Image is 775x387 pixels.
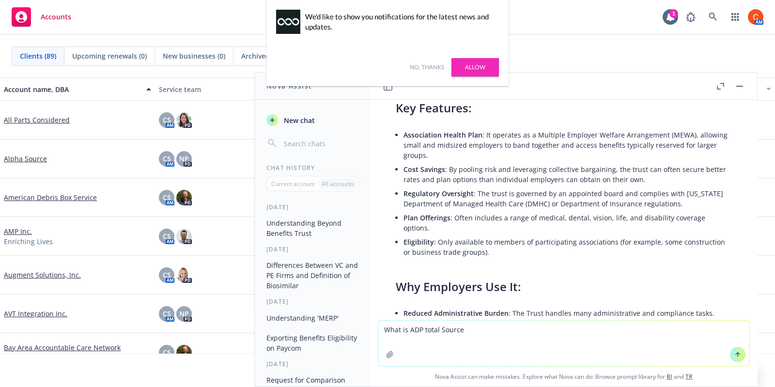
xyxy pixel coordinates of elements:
li: : The Trust handles many administrative and compliance tasks. [403,306,732,320]
img: photo [176,190,192,205]
a: Search [703,7,723,27]
button: Understanding 'MERP' [263,310,363,326]
span: CS [163,347,171,357]
div: [DATE] [255,360,371,368]
button: New chat [263,111,363,129]
div: Service team [159,84,306,94]
div: Account name, DBA [4,84,140,94]
input: Search chats [282,137,359,150]
a: TR [685,372,693,381]
div: We'd like to show you notifications for the latest news and updates. [305,12,494,32]
span: Canopy Health [4,353,51,363]
img: photo [176,345,192,360]
li: : It operates as a Multiple Employer Welfare Arrangement (MEWA), allowing small and midsized empl... [403,128,732,162]
a: All Parts Considered [4,115,70,125]
button: Understanding Beyond Benefits Trust [263,215,363,241]
a: Switch app [726,7,745,27]
div: [DATE] [255,297,371,306]
textarea: What is ADP total Source? [378,321,749,366]
a: No, thanks [410,63,444,72]
li: : Often includes a range of medical, dental, vision, life, and disability coverage options. [403,211,732,235]
span: NP [179,154,189,164]
a: Alpha Source [4,154,47,164]
span: New businesses (0) [163,51,225,61]
span: Reduced Administrative Burden [403,309,509,318]
p: Current account [271,180,315,188]
span: Accounts [41,13,71,21]
img: photo [176,112,192,128]
a: Bay Area Accountable Care Network [4,342,121,353]
img: photo [748,9,763,25]
img: photo [176,267,192,283]
a: Accounts [8,3,75,31]
a: AVT Integration Inc. [4,309,67,319]
a: Allow [451,58,499,77]
a: AMP Inc. [4,226,32,236]
span: Association Health Plan [403,130,482,139]
img: photo [176,229,192,244]
span: Eligibility [403,237,434,247]
span: NP [179,309,189,319]
li: : Only available to members of participating associations (for example, some construction or busi... [403,235,732,259]
li: : By pooling risk and leveraging collective bargaining, the trust can often secure better rates a... [403,162,732,186]
span: Clients (89) [20,51,56,61]
span: CS [163,231,171,241]
span: CS [163,115,171,125]
span: Archived (1) [241,51,279,61]
li: : The trust is governed by an appointed board and complies with [US_STATE] Department of Managed ... [403,186,732,211]
span: Cost Savings [403,165,445,174]
span: Plan Offerings [403,213,450,222]
p: All accounts [322,180,354,188]
button: Differences Between VC and PE Firms and Definition of Biosimilar [263,257,363,294]
span: New chat [282,115,315,125]
h3: Why Employers Use It: [396,279,732,295]
span: CS [163,309,171,319]
a: Augment Solutions, Inc. [4,270,81,280]
a: BI [666,372,672,381]
span: CS [163,154,171,164]
div: [DATE] [255,203,371,211]
button: Exporting Benefits Eligibility on Paycom [263,330,363,356]
span: Upcoming renewals (0) [72,51,147,61]
div: 1 [669,8,678,17]
div: [DATE] [255,245,371,253]
button: Service team [155,77,310,101]
a: Report a Bug [681,7,700,27]
span: CS [163,192,171,202]
a: American Debris Box Service [4,192,97,202]
span: Enriching Lives [4,236,53,247]
span: Nova Assist can make mistakes. Explore what Nova can do: Browse prompt library for and [374,367,753,387]
div: Chat History [255,164,371,172]
span: Regulatory Oversight [403,189,474,198]
span: CS [163,270,171,280]
h3: Key Features: [396,100,732,116]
